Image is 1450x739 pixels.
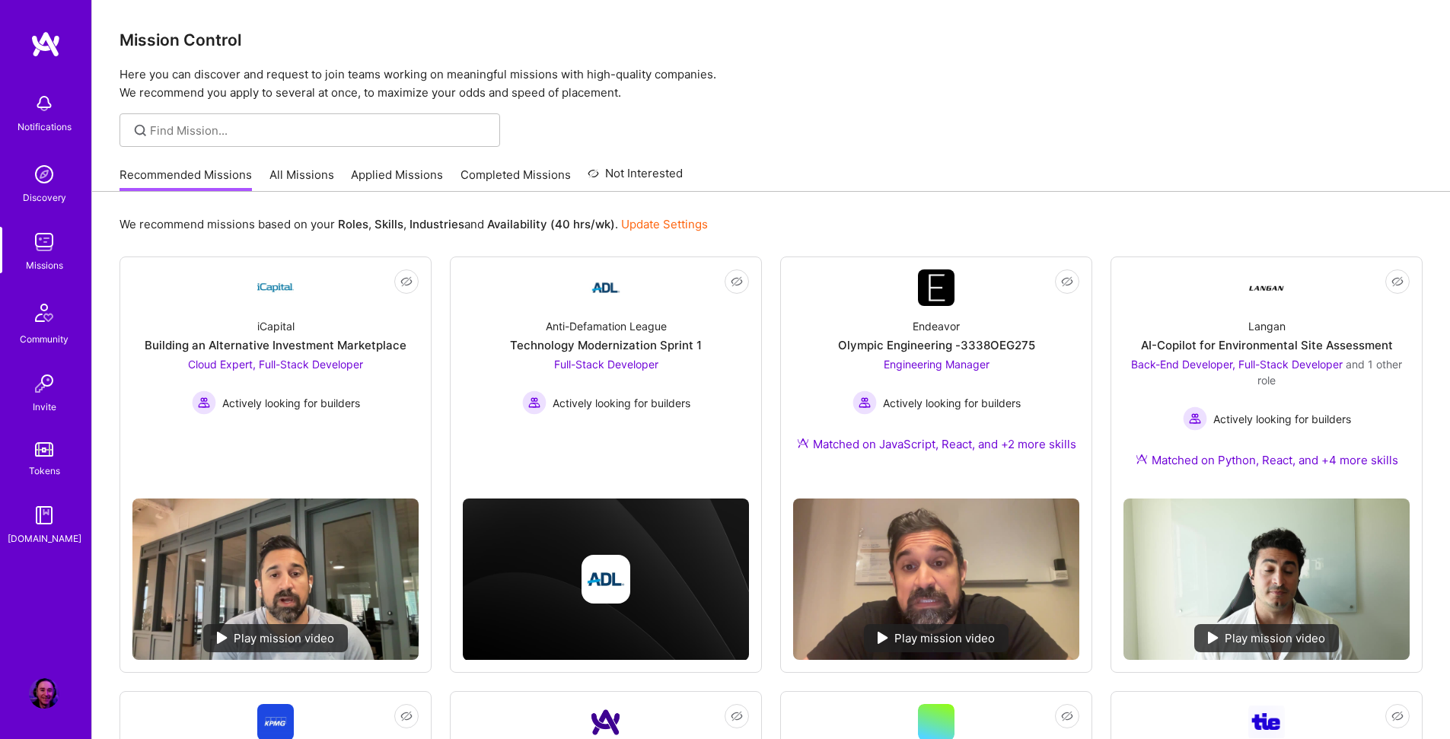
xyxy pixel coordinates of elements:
div: Matched on JavaScript, React, and +2 more skills [797,436,1076,452]
div: Building an Alternative Investment Marketplace [145,337,406,353]
span: Actively looking for builders [883,395,1021,411]
img: play [1208,632,1219,644]
i: icon EyeClosed [1061,710,1073,722]
i: icon SearchGrey [132,122,149,139]
img: Company Logo [1248,269,1285,306]
a: Company LogoAnti-Defamation LeagueTechnology Modernization Sprint 1Full-Stack Developer Actively ... [463,269,749,458]
div: Anti-Defamation League [546,318,667,334]
img: Actively looking for builders [852,390,877,415]
img: Invite [29,368,59,399]
div: iCapital [257,318,295,334]
p: We recommend missions based on your , , and . [120,216,708,232]
div: Play mission video [864,624,1009,652]
div: Matched on Python, React, and +4 more skills [1136,452,1398,468]
b: Skills [374,217,403,231]
img: No Mission [1123,499,1410,660]
a: Applied Missions [351,167,443,192]
img: Company Logo [918,269,954,306]
i: icon EyeClosed [731,710,743,722]
img: play [878,632,888,644]
a: All Missions [269,167,334,192]
div: [DOMAIN_NAME] [8,530,81,546]
p: Here you can discover and request to join teams working on meaningful missions with high-quality ... [120,65,1423,102]
img: teamwork [29,227,59,257]
a: Company LogoiCapitalBuilding an Alternative Investment MarketplaceCloud Expert, Full-Stack Develo... [132,269,419,486]
a: Recommended Missions [120,167,252,192]
i: icon EyeClosed [1391,710,1404,722]
a: Completed Missions [460,167,571,192]
img: Company Logo [257,269,294,306]
img: Company Logo [588,269,624,306]
i: icon EyeClosed [1061,276,1073,288]
i: icon EyeClosed [731,276,743,288]
img: guide book [29,500,59,530]
span: Full-Stack Developer [554,358,658,371]
img: Company Logo [1248,706,1285,738]
div: Discovery [23,190,66,205]
img: tokens [35,442,53,457]
a: Not Interested [588,164,683,192]
div: Technology Modernization Sprint 1 [510,337,702,353]
div: Langan [1248,318,1286,334]
div: Endeavor [913,318,960,334]
img: Ateam Purple Icon [1136,453,1148,465]
i: icon EyeClosed [400,710,413,722]
span: Actively looking for builders [1213,411,1351,427]
img: No Mission [132,499,419,660]
b: Industries [410,217,464,231]
img: discovery [29,159,59,190]
img: Community [26,295,62,331]
img: bell [29,88,59,119]
div: Tokens [29,463,60,479]
a: Update Settings [621,217,708,231]
i: icon EyeClosed [1391,276,1404,288]
span: Back-End Developer, Full-Stack Developer [1131,358,1343,371]
img: No Mission [793,499,1079,660]
a: User Avatar [25,678,63,709]
b: Roles [338,217,368,231]
b: Availability (40 hrs/wk) [487,217,615,231]
img: Actively looking for builders [1183,406,1207,431]
img: Actively looking for builders [522,390,547,415]
img: User Avatar [29,678,59,709]
input: Find Mission... [150,123,489,139]
img: Company logo [582,555,630,604]
div: Play mission video [203,624,348,652]
img: cover [463,499,749,661]
a: Company LogoLanganAI-Copilot for Environmental Site AssessmentBack-End Developer, Full-Stack Deve... [1123,269,1410,486]
span: Actively looking for builders [222,395,360,411]
div: AI-Copilot for Environmental Site Assessment [1141,337,1393,353]
i: icon EyeClosed [400,276,413,288]
a: Company LogoEndeavorOlympic Engineering -3338OEG275Engineering Manager Actively looking for build... [793,269,1079,486]
div: Missions [26,257,63,273]
h3: Mission Control [120,30,1423,49]
img: Ateam Purple Icon [797,437,809,449]
span: Engineering Manager [884,358,990,371]
div: Notifications [18,119,72,135]
span: Actively looking for builders [553,395,690,411]
div: Play mission video [1194,624,1339,652]
img: Actively looking for builders [192,390,216,415]
img: play [217,632,228,644]
div: Olympic Engineering -3338OEG275 [838,337,1035,353]
div: Invite [33,399,56,415]
span: Cloud Expert, Full-Stack Developer [188,358,363,371]
img: logo [30,30,61,58]
div: Community [20,331,69,347]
